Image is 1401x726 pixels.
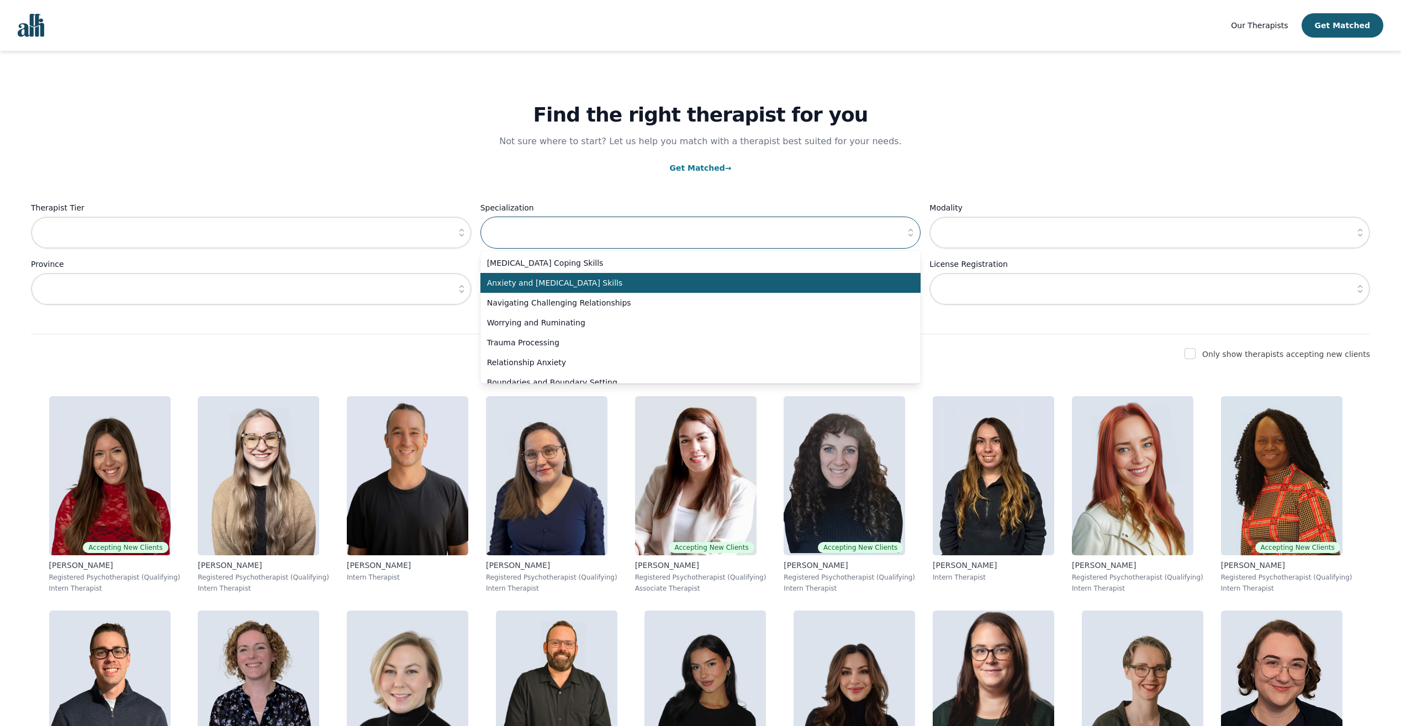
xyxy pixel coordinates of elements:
[1063,387,1212,602] a: Lacy_Hunter[PERSON_NAME]Registered Psychotherapist (Qualifying)Intern Therapist
[784,396,905,555] img: Shira_Blake
[31,104,1370,126] h1: Find the right therapist for you
[487,337,901,348] span: Trauma Processing
[487,257,901,269] span: [MEDICAL_DATA] Coping Skills
[489,135,913,148] p: Not sure where to start? Let us help you match with a therapist best suited for your needs.
[31,314,1370,327] p: Clear All
[1072,584,1203,593] p: Intern Therapist
[1212,387,1361,602] a: Grace_NyamweyaAccepting New Clients[PERSON_NAME]Registered Psychotherapist (Qualifying)Intern The...
[487,357,901,368] span: Relationship Anxiety
[635,584,766,593] p: Associate Therapist
[1302,13,1383,38] button: Get Matched
[626,387,775,602] a: Ava_PouyandehAccepting New Clients[PERSON_NAME]Registered Psychotherapist (Qualifying)Associate T...
[725,164,732,172] span: →
[347,573,468,582] p: Intern Therapist
[1231,19,1288,32] a: Our Therapists
[31,201,472,214] label: Therapist Tier
[338,387,477,602] a: Kavon_Banejad[PERSON_NAME]Intern Therapist
[784,573,915,582] p: Registered Psychotherapist (Qualifying)
[198,573,329,582] p: Registered Psychotherapist (Qualifying)
[198,584,329,593] p: Intern Therapist
[83,542,168,553] span: Accepting New Clients
[486,560,617,571] p: [PERSON_NAME]
[486,584,617,593] p: Intern Therapist
[189,387,338,602] a: Faith_Woodley[PERSON_NAME]Registered Psychotherapist (Qualifying)Intern Therapist
[1072,573,1203,582] p: Registered Psychotherapist (Qualifying)
[347,396,468,555] img: Kavon_Banejad
[933,560,1054,571] p: [PERSON_NAME]
[198,560,329,571] p: [PERSON_NAME]
[480,201,921,214] label: Specialization
[784,584,915,593] p: Intern Therapist
[487,377,901,388] span: Boundaries and Boundary Setting
[933,396,1054,555] img: Mariangela_Servello
[477,387,626,602] a: Vanessa_McCulloch[PERSON_NAME]Registered Psychotherapist (Qualifying)Intern Therapist
[49,560,181,571] p: [PERSON_NAME]
[487,297,901,308] span: Navigating Challenging Relationships
[49,584,181,593] p: Intern Therapist
[487,277,901,288] span: Anxiety and [MEDICAL_DATA] Skills
[347,560,468,571] p: [PERSON_NAME]
[635,573,766,582] p: Registered Psychotherapist (Qualifying)
[635,396,757,555] img: Ava_Pouyandeh
[486,573,617,582] p: Registered Psychotherapist (Qualifying)
[486,396,607,555] img: Vanessa_McCulloch
[487,317,901,328] span: Worrying and Ruminating
[40,387,189,602] a: Alisha_LevineAccepting New Clients[PERSON_NAME]Registered Psychotherapist (Qualifying)Intern Ther...
[924,387,1063,602] a: Mariangela_Servello[PERSON_NAME]Intern Therapist
[1072,396,1193,555] img: Lacy_Hunter
[49,573,181,582] p: Registered Psychotherapist (Qualifying)
[635,560,766,571] p: [PERSON_NAME]
[1255,542,1340,553] span: Accepting New Clients
[1221,560,1352,571] p: [PERSON_NAME]
[818,542,903,553] span: Accepting New Clients
[669,542,754,553] span: Accepting New Clients
[1221,396,1342,555] img: Grace_Nyamweya
[18,14,44,37] img: alli logo
[1221,584,1352,593] p: Intern Therapist
[933,573,1054,582] p: Intern Therapist
[198,396,319,555] img: Faith_Woodley
[929,257,1370,271] label: License Registration
[1072,560,1203,571] p: [PERSON_NAME]
[669,164,731,172] a: Get Matched
[784,560,915,571] p: [PERSON_NAME]
[1221,573,1352,582] p: Registered Psychotherapist (Qualifying)
[775,387,924,602] a: Shira_BlakeAccepting New Clients[PERSON_NAME]Registered Psychotherapist (Qualifying)Intern Therapist
[929,201,1370,214] label: Modality
[1202,350,1370,359] label: Only show therapists accepting new clients
[31,257,472,271] label: Province
[1231,21,1288,30] span: Our Therapists
[49,396,171,555] img: Alisha_Levine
